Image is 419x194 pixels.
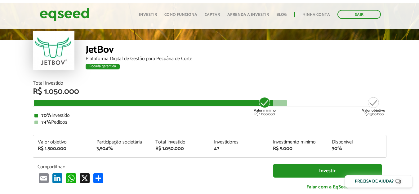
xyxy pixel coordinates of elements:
div: JetBov [86,45,386,56]
p: Compartilhar: [38,164,264,170]
strong: 70% [41,111,51,120]
a: Email [38,173,50,183]
div: Disponível [332,140,381,145]
a: X [78,173,91,183]
a: Aprenda a investir [227,13,269,17]
div: Investido [34,113,385,118]
a: WhatsApp [65,173,77,183]
strong: Valor mínimo [254,108,276,113]
div: Total investido [155,140,205,145]
a: Minha conta [302,13,330,17]
div: R$ 1.050.000 [155,146,205,151]
strong: Valor objetivo [362,108,385,113]
a: LinkedIn [51,173,64,183]
div: R$ 1.500.000 [362,96,385,116]
a: Investir [273,164,382,178]
div: 3,504% [96,146,146,151]
div: Investidores [214,140,264,145]
a: Como funciona [164,13,197,17]
strong: 74% [41,118,51,126]
a: Falar com a EqSeed [273,181,382,193]
img: EqSeed [40,6,89,23]
div: 30% [332,146,381,151]
div: Rodada garantida [86,64,120,69]
div: Plataforma Digital de Gestão para Pecuária de Corte [86,56,386,61]
a: Blog [276,13,287,17]
a: Investir [139,13,157,17]
a: Compartilhar [92,173,105,183]
div: R$ 1.500.000 [38,146,87,151]
div: Participação societária [96,140,146,145]
div: 47 [214,146,264,151]
div: Pedidos [34,120,385,125]
div: R$ 1.000.000 [253,96,276,116]
div: Valor objetivo [38,140,87,145]
div: R$ 1.050.000 [33,88,386,96]
a: Captar [205,13,220,17]
div: Investimento mínimo [273,140,323,145]
div: R$ 5.000 [273,146,323,151]
a: Sair [337,10,381,19]
div: Total Investido [33,81,386,86]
